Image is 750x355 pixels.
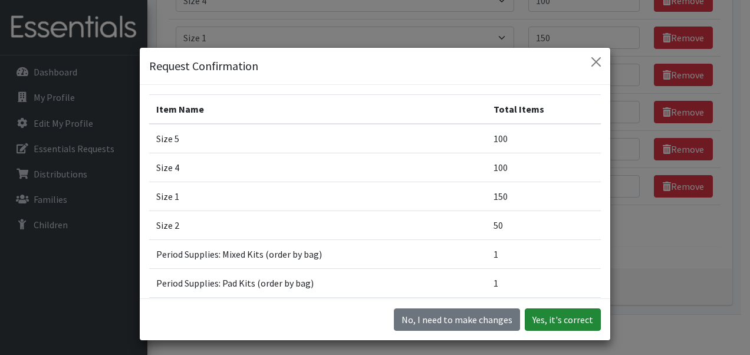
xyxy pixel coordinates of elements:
button: Close [587,52,606,71]
td: 150 [486,182,601,211]
td: Period Supplies: Mixed Kits (order by bag) [149,240,486,269]
td: 50 [486,211,601,240]
td: 1 [486,240,601,269]
td: Size 5 [149,124,486,153]
h5: Request Confirmation [149,57,258,75]
td: Period Supplies: Tampon Kits (order by bag) [149,298,486,327]
button: No I need to make changes [394,308,520,331]
button: Yes, it's correct [525,308,601,331]
td: Size 4 [149,153,486,182]
td: 1 [486,269,601,298]
th: Total Items [486,95,601,124]
td: Period Supplies: Pad Kits (order by bag) [149,269,486,298]
th: Item Name [149,95,486,124]
td: 100 [486,124,601,153]
td: Size 1 [149,182,486,211]
td: 100 [486,153,601,182]
td: 1 [486,298,601,327]
td: Size 2 [149,211,486,240]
